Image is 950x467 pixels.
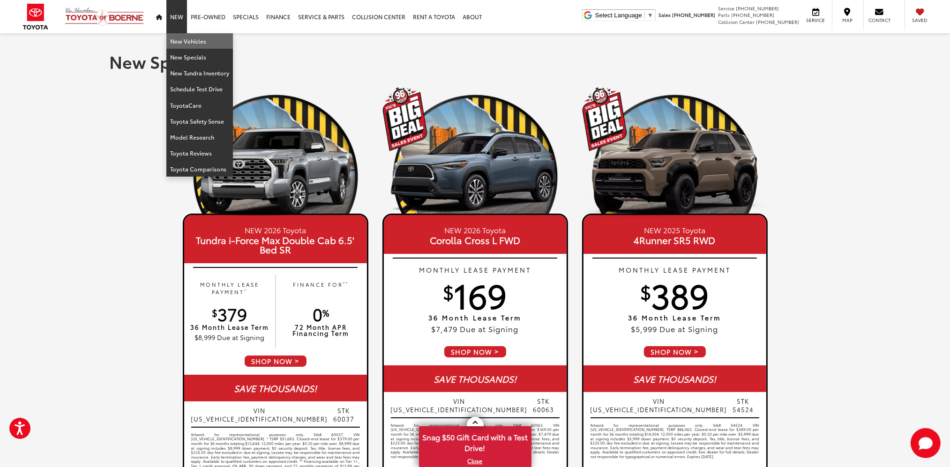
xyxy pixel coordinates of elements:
[280,281,362,296] p: FINANCE FOR
[911,428,941,458] svg: Start Chat
[641,271,709,318] span: 389
[183,87,368,214] img: 19_1756501440.png
[756,18,799,25] span: [PHONE_NUMBER]
[595,12,653,19] a: Select Language​
[805,17,826,23] span: Service
[189,324,271,330] p: 36 Month Lease Term
[591,235,759,245] span: 4Runner SR5 RWD
[384,323,567,334] p: $7,479 Due at Signing
[110,52,841,71] h1: New Specials
[658,11,671,18] span: Sales
[323,306,329,319] sup: %
[583,365,766,392] div: SAVE THOUSANDS!
[189,281,271,296] p: MONTHLY LEASE PAYMENT
[391,397,528,414] span: VIN [US_VEHICLE_IDENTIFICATION_NUMBER]
[166,65,233,81] a: New Tundra Inventory
[391,235,560,245] span: Corolla Cross L FWD
[718,18,755,25] span: Collision Center
[644,12,645,19] span: ​
[591,397,727,414] span: VIN [US_VEHICLE_IDENTIFICATION_NUMBER]
[166,113,233,129] a: Toyota Safety Sense
[166,97,233,113] a: ToyotaCare
[718,11,730,18] span: Parts
[643,345,707,358] span: SHOP NOW
[244,355,307,368] span: SHOP NOW
[166,129,233,145] a: Model Research
[731,11,774,18] span: [PHONE_NUMBER]
[184,375,367,401] div: SAVE THOUSANDS!
[736,5,779,12] span: [PHONE_NUMBER]
[166,145,233,161] a: Toyota Reviews
[595,12,642,19] span: Select Language
[443,278,454,304] sup: $
[528,397,560,414] span: STK 60063
[583,323,766,334] p: $5,999 Due at Signing
[868,17,890,23] span: Contact
[582,87,768,214] img: 19_1756501440.png
[189,333,271,342] p: $8,999 Due at Signing
[384,314,567,321] p: 36 Month Lease Term
[313,302,329,326] span: 0
[672,11,715,18] span: [PHONE_NUMBER]
[328,406,360,423] span: STK 60037
[384,365,567,392] div: SAVE THOUSANDS!
[191,224,360,235] small: NEW 2026 Toyota
[647,12,653,19] span: ▼
[391,224,560,235] small: NEW 2026 Toyota
[443,271,507,318] span: 169
[443,345,507,358] span: SHOP NOW
[166,49,233,65] a: New Specials
[212,306,218,319] sup: $
[837,17,858,23] span: Map
[191,406,328,423] span: VIN [US_VEHICLE_IDENTIFICATION_NUMBER]
[166,161,233,177] a: Toyota Comparisons
[582,127,768,220] img: 25_4Runner_TRD_Pro_Mudbath_Left
[384,265,567,274] p: MONTHLY LEASE PAYMENT
[591,224,759,235] small: NEW 2025 Toyota
[191,235,360,254] span: Tundra i-Force Max Double Cab 6.5' Bed SR
[212,302,247,326] span: 379
[583,265,766,274] p: MONTHLY LEASE PAYMENT
[727,397,759,414] span: STK 54524
[641,278,651,304] sup: $
[910,17,930,23] span: Saved
[280,324,362,336] p: 72 Month APR Financing Term
[718,5,734,12] span: Service
[382,87,568,214] img: 19_1756501440.png
[166,81,233,97] a: Schedule Test Drive
[166,33,233,49] a: New Vehicles
[911,428,941,458] button: Toggle Chat Window
[183,127,368,220] img: 25_Tundra_1794_Edition_i-FORCE_MAX_Celestial_Silver_Metallic_Left
[65,7,144,26] img: Vic Vaughan Toyota of Boerne
[420,427,531,456] span: Snag $50 Gift Card with a Test Drive!
[583,314,766,321] p: 36 Month Lease Term
[382,127,568,220] img: 25_Corolla_Cross_XLE_Celestite_Left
